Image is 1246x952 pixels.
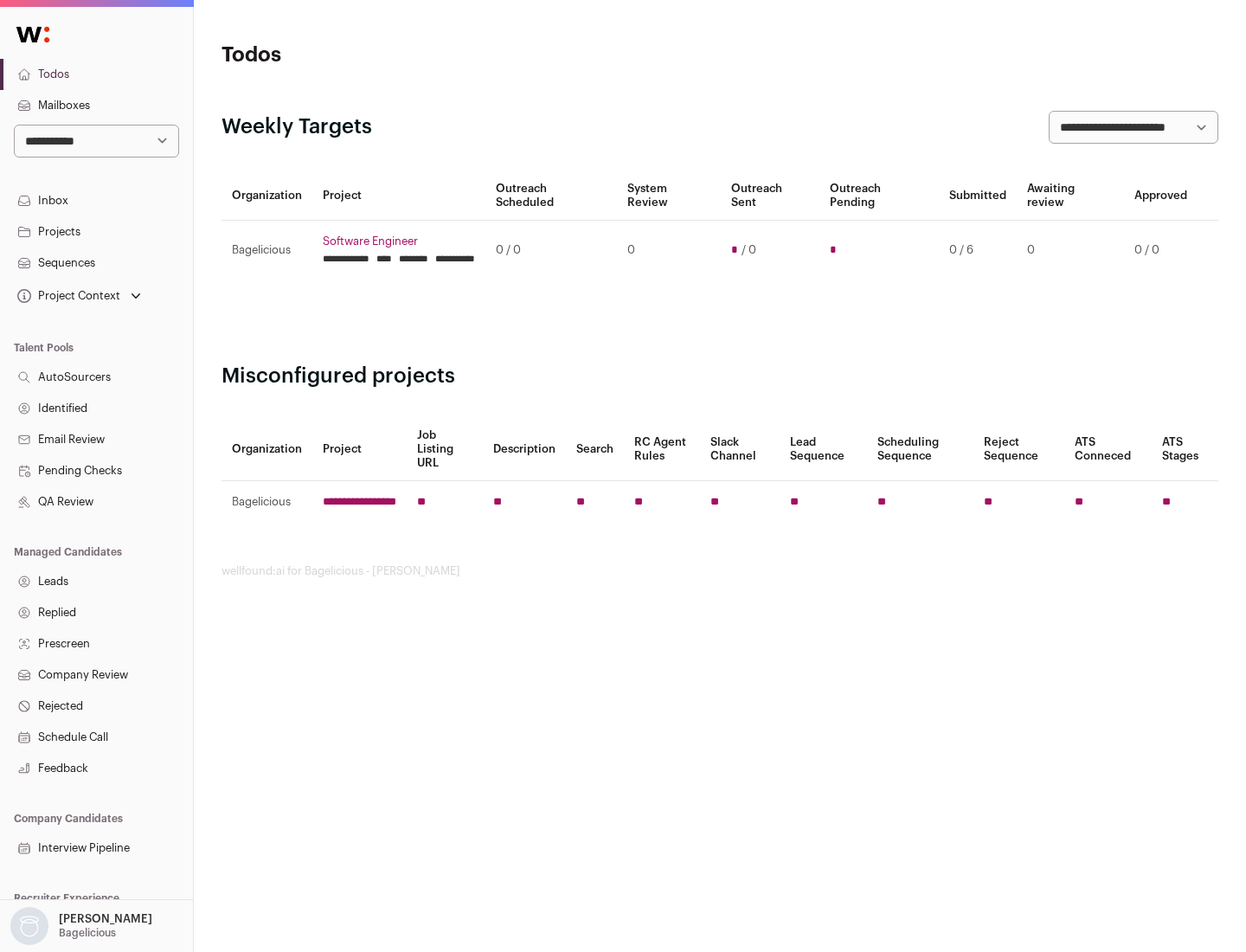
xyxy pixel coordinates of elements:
th: Slack Channel [700,418,780,481]
th: ATS Stages [1152,418,1218,481]
td: 0 / 6 [939,221,1017,280]
th: Submitted [939,171,1017,221]
th: Approved [1124,171,1198,221]
th: Job Listing URL [407,418,483,481]
th: Project [312,418,407,481]
th: Awaiting review [1017,171,1124,221]
th: Organization [222,171,312,221]
td: Bagelicious [222,481,312,524]
button: Open dropdown [14,284,145,308]
h1: Todos [222,42,554,69]
td: 0 [617,221,720,280]
th: ATS Conneced [1064,418,1151,481]
span: / 0 [742,243,756,257]
p: [PERSON_NAME] [59,912,152,926]
th: Reject Sequence [973,418,1065,481]
th: Outreach Pending [819,171,938,221]
footer: wellfound:ai for Bagelicious - [PERSON_NAME] [222,564,1218,578]
th: Scheduling Sequence [867,418,973,481]
div: Project Context [14,289,120,303]
button: Open dropdown [7,907,156,945]
h2: Misconfigured projects [222,363,1218,390]
img: Wellfound [7,17,59,52]
img: nopic.png [10,907,48,945]
th: Search [566,418,624,481]
th: RC Agent Rules [624,418,699,481]
th: Organization [222,418,312,481]
th: Outreach Sent [721,171,820,221]
th: Lead Sequence [780,418,867,481]
td: Bagelicious [222,221,312,280]
td: 0 [1017,221,1124,280]
td: 0 / 0 [1124,221,1198,280]
a: Software Engineer [323,235,475,248]
h2: Weekly Targets [222,113,372,141]
p: Bagelicious [59,926,116,940]
td: 0 / 0 [485,221,617,280]
th: System Review [617,171,720,221]
th: Outreach Scheduled [485,171,617,221]
th: Project [312,171,485,221]
th: Description [483,418,566,481]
